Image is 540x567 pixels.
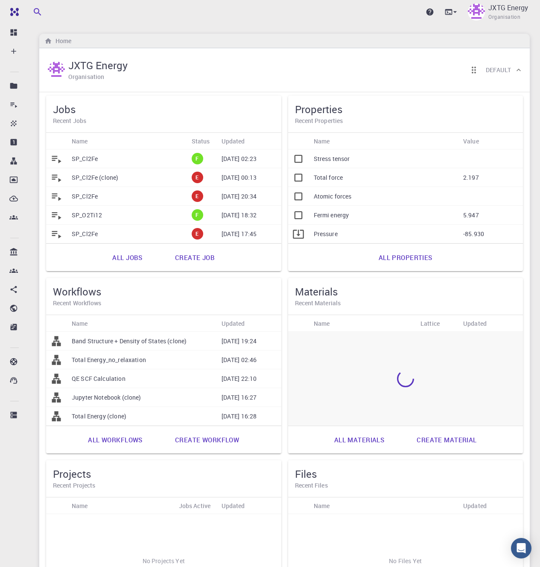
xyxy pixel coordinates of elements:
[166,247,224,268] a: Create job
[295,116,517,126] h6: Recent Properties
[459,133,523,149] div: Value
[463,230,484,238] p: -85.930
[369,247,442,268] a: All properties
[314,315,330,332] div: Name
[43,36,73,46] nav: breadcrumb
[46,497,67,514] div: Icon
[222,412,257,421] p: [DATE] 16:28
[222,155,257,163] p: [DATE] 02:23
[314,133,330,149] div: Name
[222,315,245,332] div: Updated
[72,192,98,201] p: SP_Cl2Fe
[48,61,65,79] img: JXTG Energy
[222,192,257,201] p: [DATE] 20:34
[72,173,118,182] p: SP_Cl2Fe (clone)
[72,315,88,332] div: Name
[459,315,523,332] div: Updated
[192,133,210,149] div: Status
[288,497,309,514] div: Icon
[407,430,486,450] a: Create material
[179,497,211,514] div: Jobs Active
[72,337,187,345] p: Band Structure + Density of States (clone)
[7,8,19,16] img: logo
[463,315,487,332] div: Updated
[486,65,511,75] h6: Default
[463,497,487,514] div: Updated
[511,538,531,558] div: Open Intercom Messenger
[288,133,309,149] div: Icon
[314,173,343,182] p: Total force
[192,193,202,200] span: E
[72,211,102,219] p: SP_O2Ti12
[217,315,281,332] div: Updated
[187,133,217,149] div: Status
[72,356,146,364] p: Total Energy_no_relaxation
[67,133,187,149] div: Name
[420,315,440,332] div: Lattice
[314,211,349,219] p: Fermi energy
[295,467,517,481] h5: Files
[72,497,88,514] div: Name
[192,172,203,183] div: error
[222,230,257,238] p: [DATE] 17:45
[192,228,203,240] div: error
[463,211,479,219] p: 5.947
[52,36,71,46] h6: Home
[192,211,202,219] span: F
[222,211,257,219] p: [DATE] 18:32
[53,298,274,308] h6: Recent Workflows
[314,230,338,238] p: Pressure
[222,173,257,182] p: [DATE] 00:13
[314,497,330,514] div: Name
[309,497,459,514] div: Name
[68,58,128,72] h5: JXTG Energy
[295,298,517,308] h6: Recent Materials
[463,133,479,149] div: Value
[67,497,175,514] div: Name
[488,13,520,21] span: Organisation
[175,497,217,514] div: Jobs Active
[465,61,482,79] button: Reorder cards
[192,155,202,162] span: F
[288,315,309,332] div: Icon
[222,356,257,364] p: [DATE] 02:46
[53,116,274,126] h6: Recent Jobs
[192,174,202,181] span: E
[217,497,281,514] div: Updated
[295,285,517,298] h5: Materials
[463,173,479,182] p: 2.197
[222,337,257,345] p: [DATE] 19:24
[309,133,459,149] div: Name
[68,72,104,82] h6: Organisation
[72,230,98,238] p: SP_Cl2Fe
[79,430,152,450] a: All workflows
[53,481,274,490] h6: Recent Projects
[314,192,352,201] p: Atomic forces
[192,190,203,202] div: error
[166,430,248,450] a: Create workflow
[72,155,98,163] p: SP_Cl2Fe
[103,247,152,268] a: All jobs
[325,430,394,450] a: All materials
[416,315,459,332] div: Lattice
[192,153,203,164] div: finished
[67,315,217,332] div: Name
[72,133,88,149] div: Name
[53,102,274,116] h5: Jobs
[46,315,67,332] div: Icon
[459,497,523,514] div: Updated
[53,467,274,481] h5: Projects
[295,481,517,490] h6: Recent Files
[72,374,126,383] p: QE SCF Calculation
[309,315,417,332] div: Name
[217,133,281,149] div: Updated
[468,3,485,20] img: JXTG Energy
[46,133,67,149] div: Icon
[314,155,350,163] p: Stress tensor
[222,497,245,514] div: Updated
[488,3,528,13] p: JXTG Energy
[222,374,257,383] p: [DATE] 22:10
[53,285,274,298] h5: Workflows
[72,412,126,421] p: Total Energy (clone)
[295,102,517,116] h5: Properties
